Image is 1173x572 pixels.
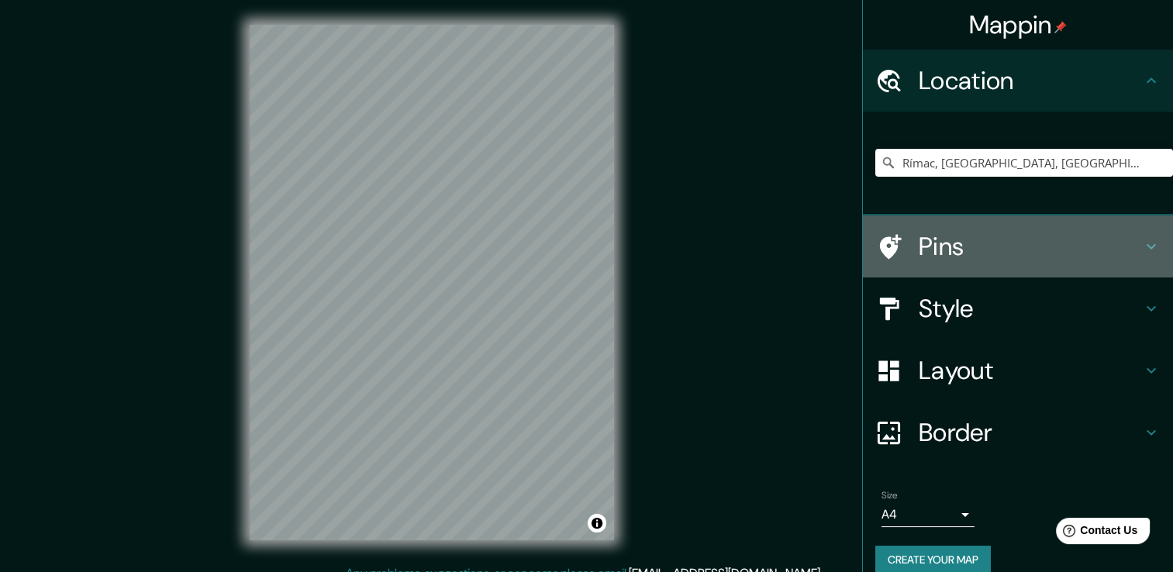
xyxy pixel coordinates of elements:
[1035,512,1156,555] iframe: Help widget launcher
[863,50,1173,112] div: Location
[1054,21,1067,33] img: pin-icon.png
[863,339,1173,401] div: Layout
[969,9,1068,40] h4: Mappin
[919,231,1142,262] h4: Pins
[863,215,1173,277] div: Pins
[250,25,614,540] canvas: Map
[919,355,1142,386] h4: Layout
[919,417,1142,448] h4: Border
[919,293,1142,324] h4: Style
[863,401,1173,463] div: Border
[919,65,1142,96] h4: Location
[588,514,606,532] button: Toggle attribution
[881,502,975,527] div: A4
[881,489,898,502] label: Size
[875,149,1173,177] input: Pick your city or area
[863,277,1173,339] div: Style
